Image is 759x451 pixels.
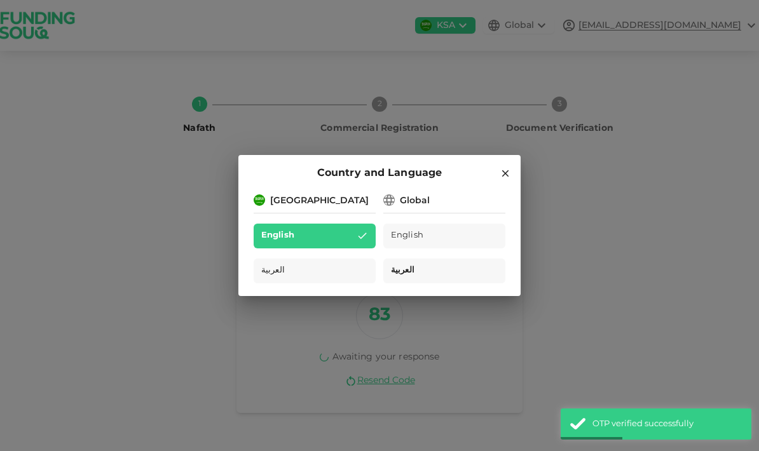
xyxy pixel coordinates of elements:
[400,194,430,208] div: Global
[391,229,423,243] span: English
[592,418,742,431] div: OTP verified successfully
[254,194,265,206] img: flag-sa.b9a346574cdc8950dd34b50780441f57.svg
[270,194,369,208] div: [GEOGRAPHIC_DATA]
[317,165,442,182] span: Country and Language
[391,264,414,278] span: العربية
[261,264,285,278] span: العربية
[261,229,294,243] span: English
